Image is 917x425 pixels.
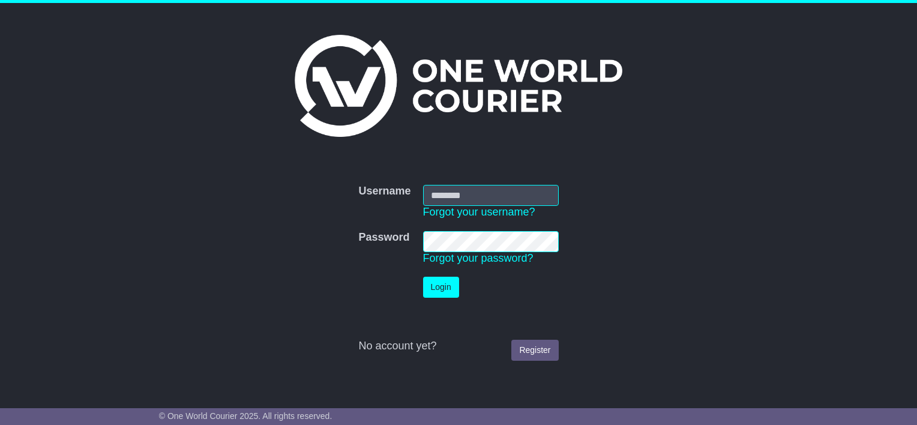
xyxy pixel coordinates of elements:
[159,411,332,421] span: © One World Courier 2025. All rights reserved.
[358,185,410,198] label: Username
[423,252,534,264] a: Forgot your password?
[511,340,558,361] a: Register
[423,206,535,218] a: Forgot your username?
[358,340,558,353] div: No account yet?
[295,35,622,137] img: One World
[423,277,459,298] button: Login
[358,231,409,244] label: Password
